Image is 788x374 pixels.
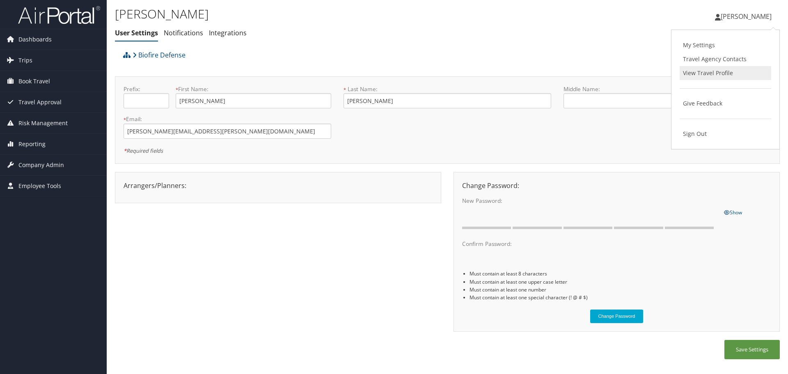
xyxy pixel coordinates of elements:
[564,85,719,93] label: Middle Name:
[209,28,247,37] a: Integrations
[680,66,771,80] a: View Travel Profile
[680,52,771,66] a: Travel Agency Contacts
[590,310,644,323] button: Change Password
[724,209,742,216] span: Show
[715,4,780,29] a: [PERSON_NAME]
[724,207,742,216] a: Show
[18,113,68,133] span: Risk Management
[470,270,771,278] li: Must contain at least 8 characters
[18,29,52,50] span: Dashboards
[18,71,50,92] span: Book Travel
[18,176,61,196] span: Employee Tools
[124,147,163,154] em: Required fields
[164,28,203,37] a: Notifications
[470,294,771,301] li: Must contain at least one special character (! @ # $)
[680,127,771,141] a: Sign Out
[117,181,439,190] div: Arrangers/Planners:
[680,96,771,110] a: Give Feedback
[18,5,100,25] img: airportal-logo.png
[470,286,771,294] li: Must contain at least one number
[115,28,158,37] a: User Settings
[680,38,771,52] a: My Settings
[344,85,551,93] label: Last Name:
[456,181,777,190] div: Change Password:
[133,47,186,63] a: Biofire Defense
[18,92,62,112] span: Travel Approval
[18,134,46,154] span: Reporting
[724,340,780,359] button: Save Settings
[18,50,32,71] span: Trips
[18,155,64,175] span: Company Admin
[124,85,169,93] label: Prefix:
[462,197,717,205] label: New Password:
[462,240,717,248] label: Confirm Password:
[470,278,771,286] li: Must contain at least one upper case letter
[176,85,331,93] label: First Name:
[721,12,772,21] span: [PERSON_NAME]
[115,5,558,23] h1: [PERSON_NAME]
[124,115,331,123] label: Email:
